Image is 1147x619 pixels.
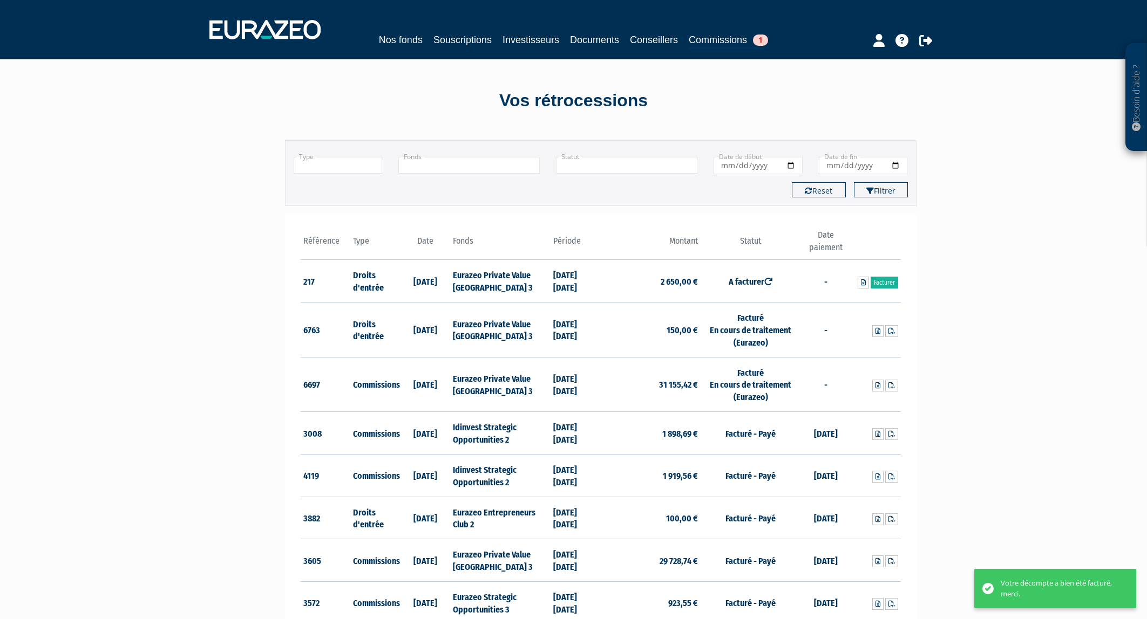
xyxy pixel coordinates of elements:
[701,412,800,455] td: Facturé - Payé
[792,182,846,197] button: Reset
[601,357,701,412] td: 31 155,42 €
[401,497,451,539] td: [DATE]
[450,497,550,539] td: Eurazeo Entrepreneurs Club 2
[551,412,601,455] td: [DATE] [DATE]
[551,539,601,582] td: [DATE] [DATE]
[401,229,451,260] th: Date
[800,302,851,357] td: -
[689,32,768,49] a: Commissions1
[450,260,550,302] td: Eurazeo Private Value [GEOGRAPHIC_DATA] 3
[551,302,601,357] td: [DATE] [DATE]
[551,497,601,539] td: [DATE] [DATE]
[350,454,401,497] td: Commissions
[401,260,451,302] td: [DATE]
[551,260,601,302] td: [DATE] [DATE]
[701,454,800,497] td: Facturé - Payé
[401,302,451,357] td: [DATE]
[551,229,601,260] th: Période
[701,357,800,412] td: Facturé En cours de traitement (Eurazeo)
[301,497,351,539] td: 3882
[379,32,423,47] a: Nos fonds
[450,302,550,357] td: Eurazeo Private Value [GEOGRAPHIC_DATA] 3
[350,539,401,582] td: Commissions
[800,539,851,582] td: [DATE]
[601,412,701,455] td: 1 898,69 €
[753,35,768,46] span: 1
[551,454,601,497] td: [DATE] [DATE]
[764,277,773,286] i: Ré-ouvert le 13/12/2022
[503,32,559,47] a: Investisseurs
[401,539,451,582] td: [DATE]
[301,454,351,497] td: 4119
[701,497,800,539] td: Facturé - Payé
[350,229,401,260] th: Type
[800,454,851,497] td: [DATE]
[301,357,351,412] td: 6697
[350,260,401,302] td: Droits d'entrée
[301,260,351,302] td: 217
[401,454,451,497] td: [DATE]
[450,357,550,412] td: Eurazeo Private Value [GEOGRAPHIC_DATA] 3
[701,539,800,582] td: Facturé - Payé
[266,88,881,113] div: Vos rétrocessions
[350,412,401,455] td: Commissions
[301,229,351,260] th: Référence
[601,229,701,260] th: Montant
[401,357,451,412] td: [DATE]
[350,302,401,357] td: Droits d'entrée
[601,260,701,302] td: 2 650,00 €
[800,497,851,539] td: [DATE]
[601,454,701,497] td: 1 919,56 €
[450,539,550,582] td: Eurazeo Private Value [GEOGRAPHIC_DATA] 3
[800,229,851,260] th: Date paiement
[301,412,351,455] td: 3008
[551,357,601,412] td: [DATE] [DATE]
[601,539,701,582] td: 29 728,74 €
[301,539,351,582] td: 3605
[450,412,550,455] td: Idinvest Strategic Opportunities 2
[871,277,898,288] a: Facturer
[301,302,351,357] td: 6763
[800,260,851,302] td: -
[570,32,619,47] a: Documents
[450,454,550,497] td: Idinvest Strategic Opportunities 2
[401,412,451,455] td: [DATE]
[1130,49,1143,146] p: Besoin d'aide ?
[800,412,851,455] td: [DATE]
[701,302,800,357] td: Facturé En cours de traitement (Eurazeo)
[1001,578,1120,599] div: Votre décompte a bien été facturé, merci.
[209,20,321,39] img: 1732889491-logotype_eurazeo_blanc_rvb.png
[601,302,701,357] td: 150,00 €
[433,32,492,47] a: Souscriptions
[601,497,701,539] td: 100,00 €
[630,32,678,47] a: Conseillers
[350,357,401,412] td: Commissions
[450,229,550,260] th: Fonds
[854,182,908,197] button: Filtrer
[701,260,800,302] td: A facturer
[350,497,401,539] td: Droits d'entrée
[800,357,851,412] td: -
[701,229,800,260] th: Statut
